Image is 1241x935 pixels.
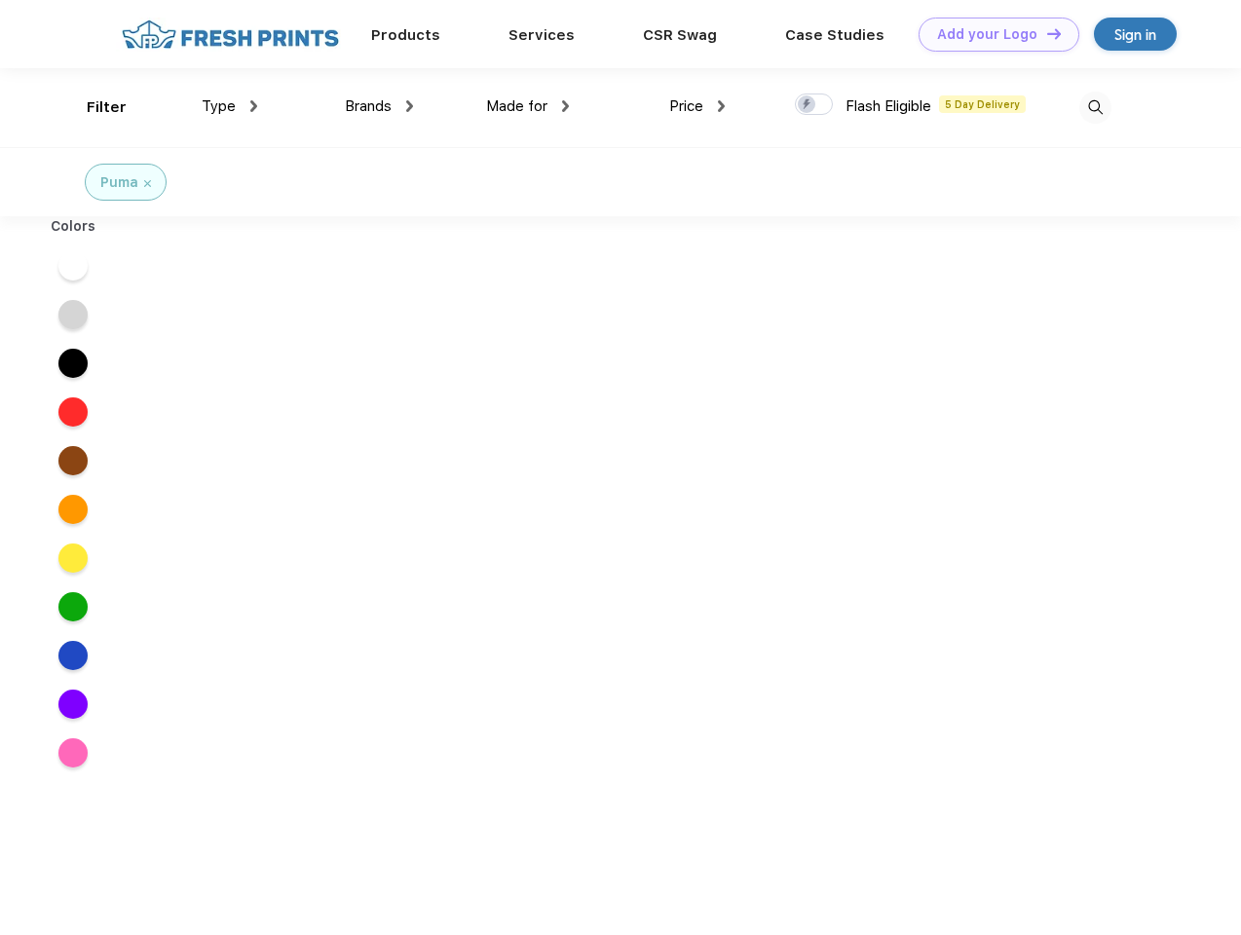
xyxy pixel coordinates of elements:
[250,100,257,112] img: dropdown.png
[1047,28,1061,39] img: DT
[406,100,413,112] img: dropdown.png
[937,26,1037,43] div: Add your Logo
[144,180,151,187] img: filter_cancel.svg
[1079,92,1111,124] img: desktop_search.svg
[508,26,575,44] a: Services
[87,96,127,119] div: Filter
[1114,23,1156,46] div: Sign in
[562,100,569,112] img: dropdown.png
[846,97,931,115] span: Flash Eligible
[1094,18,1177,51] a: Sign in
[486,97,547,115] span: Made for
[669,97,703,115] span: Price
[939,95,1026,113] span: 5 Day Delivery
[100,172,138,193] div: Puma
[718,100,725,112] img: dropdown.png
[345,97,392,115] span: Brands
[371,26,440,44] a: Products
[202,97,236,115] span: Type
[643,26,717,44] a: CSR Swag
[116,18,345,52] img: fo%20logo%202.webp
[36,216,111,237] div: Colors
